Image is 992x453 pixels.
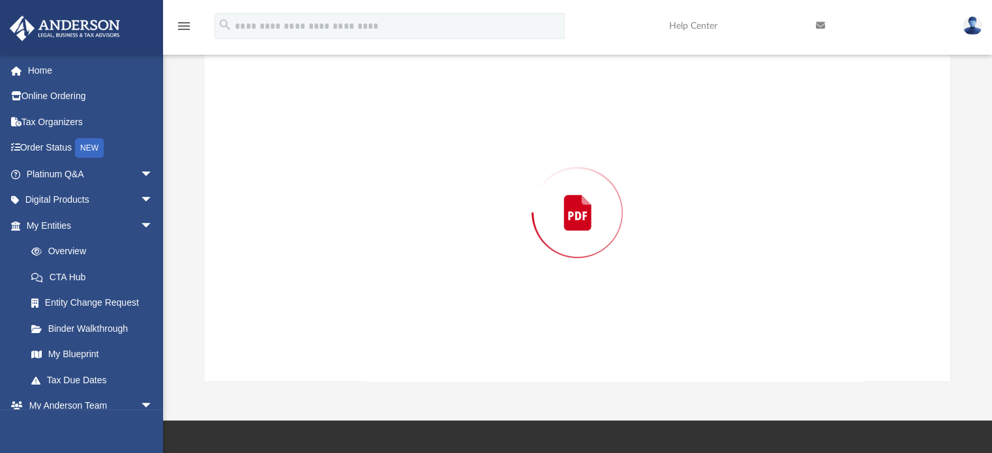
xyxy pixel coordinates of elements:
i: menu [176,18,192,34]
a: Home [9,57,173,83]
img: User Pic [963,16,982,35]
a: My Blueprint [18,342,166,368]
a: menu [176,25,192,34]
a: Binder Walkthrough [18,315,173,342]
a: My Anderson Teamarrow_drop_down [9,393,166,419]
img: Anderson Advisors Platinum Portal [6,16,124,41]
a: My Entitiesarrow_drop_down [9,212,173,239]
span: arrow_drop_down [140,393,166,420]
span: arrow_drop_down [140,187,166,214]
a: Platinum Q&Aarrow_drop_down [9,161,173,187]
a: Online Ordering [9,83,173,110]
span: arrow_drop_down [140,161,166,188]
div: NEW [75,138,104,158]
a: Order StatusNEW [9,135,173,162]
span: arrow_drop_down [140,212,166,239]
a: CTA Hub [18,264,173,290]
div: Preview [205,10,951,381]
a: Overview [18,239,173,265]
a: Entity Change Request [18,290,173,316]
a: Digital Productsarrow_drop_down [9,187,173,213]
i: search [218,18,232,32]
a: Tax Due Dates [18,367,173,393]
a: Tax Organizers [9,109,173,135]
